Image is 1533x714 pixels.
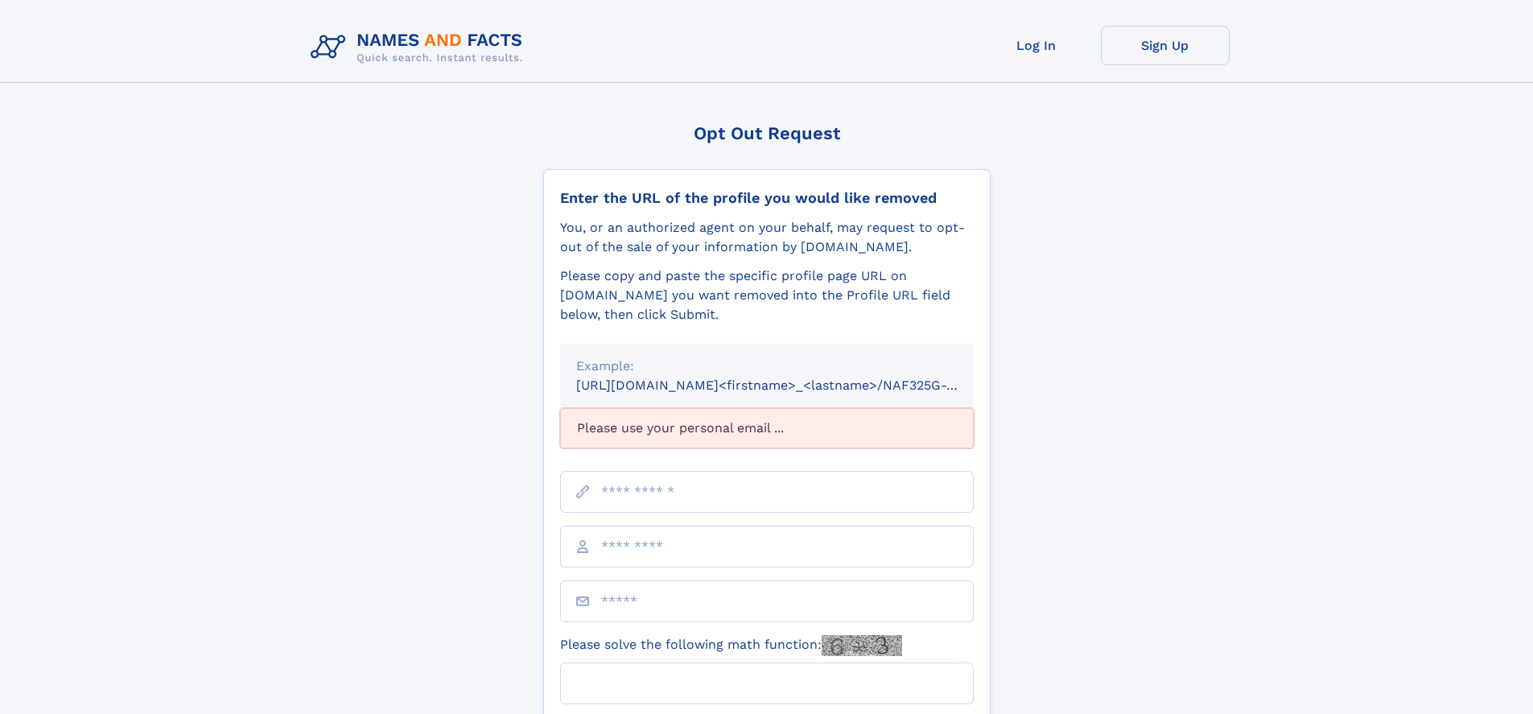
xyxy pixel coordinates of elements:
small: [URL][DOMAIN_NAME]<firstname>_<lastname>/NAF325G-xxxxxxxx [576,378,1004,393]
img: Logo Names and Facts [304,26,536,69]
div: Opt Out Request [543,123,991,143]
div: Enter the URL of the profile you would like removed [560,189,974,207]
div: Example: [576,357,958,376]
a: Sign Up [1101,26,1230,65]
div: Please use your personal email ... [560,408,974,448]
div: Please copy and paste the specific profile page URL on [DOMAIN_NAME] you want removed into the Pr... [560,266,974,324]
div: You, or an authorized agent on your behalf, may request to opt-out of the sale of your informatio... [560,218,974,257]
label: Please solve the following math function: [560,635,902,656]
a: Log In [972,26,1101,65]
